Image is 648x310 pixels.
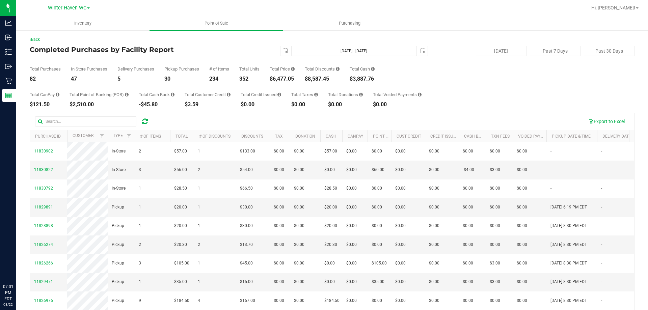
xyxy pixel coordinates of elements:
[294,167,304,173] span: $0.00
[324,148,337,154] span: $57.00
[48,5,86,11] span: Winter Haven WC
[463,148,473,154] span: $0.00
[198,223,200,229] span: 1
[3,302,13,307] p: 08/22
[139,223,141,229] span: 1
[517,298,527,304] span: $0.00
[70,92,129,97] div: Total Point of Banking (POB)
[601,260,602,266] span: -
[274,298,284,304] span: $0.00
[139,102,174,107] div: -$45.80
[113,133,123,138] a: Type
[174,242,187,248] span: $20.30
[294,279,304,285] span: $0.00
[70,102,129,107] div: $2,510.00
[274,204,284,210] span: $0.00
[490,223,500,229] span: $0.00
[275,134,283,139] a: Tax
[429,185,439,192] span: $0.00
[395,223,406,229] span: $0.00
[550,167,551,173] span: -
[517,260,527,266] span: $0.00
[73,133,93,138] a: Customer
[139,167,141,173] span: 3
[517,223,527,229] span: $0.00
[65,20,101,26] span: Inventory
[602,134,631,139] a: Delivery Date
[34,167,53,172] span: 11830822
[463,204,473,210] span: $0.00
[550,223,587,229] span: [DATE] 8:30 PM EDT
[174,260,189,266] span: $105.00
[346,223,357,229] span: $0.00
[490,298,500,304] span: $0.00
[294,260,304,266] span: $0.00
[56,92,59,97] i: Sum of the successful, non-voided CanPay payment transactions for all purchases in the date range.
[395,204,406,210] span: $0.00
[241,92,281,97] div: Total Credit Issued
[429,298,439,304] span: $0.00
[395,167,406,173] span: $0.00
[20,255,28,263] iframe: Resource center unread badge
[372,204,382,210] span: $0.00
[240,185,253,192] span: $66.50
[314,92,318,97] i: Sum of the total taxes for all purchases in the date range.
[550,148,551,154] span: -
[552,134,591,139] a: Pickup Date & Time
[359,92,363,97] i: Sum of all round-up-to-next-dollar total price adjustments for all purchases in the date range.
[601,242,602,248] span: -
[277,92,281,97] i: Sum of all account credit issued for all refunds from returned purchases in the date range.
[274,279,284,285] span: $0.00
[30,37,40,42] a: Back
[198,185,200,192] span: 1
[5,20,12,26] inline-svg: Analytics
[429,167,439,173] span: $0.00
[372,148,382,154] span: $0.00
[34,298,53,303] span: 11826976
[601,204,602,210] span: -
[117,76,154,82] div: 5
[239,76,260,82] div: 352
[550,279,587,285] span: [DATE] 8:30 PM EDT
[5,92,12,99] inline-svg: Reports
[490,260,500,266] span: $3.00
[274,260,284,266] span: $0.00
[372,298,382,304] span: $0.00
[174,185,187,192] span: $28.50
[346,185,357,192] span: $0.00
[280,46,290,56] span: select
[112,260,124,266] span: Pickup
[294,185,304,192] span: $0.00
[112,167,126,173] span: In-Store
[198,260,200,266] span: 1
[491,134,510,139] a: Txn Fees
[227,92,231,97] i: Sum of the successful, non-voided payments using account credit for all purchases in the date range.
[346,242,357,248] span: $0.00
[240,148,255,154] span: $133.00
[240,167,253,173] span: $54.00
[112,185,126,192] span: In-Store
[490,185,500,192] span: $0.00
[430,134,458,139] a: Credit Issued
[5,49,12,55] inline-svg: Inventory
[240,298,255,304] span: $167.00
[305,76,340,82] div: $8,587.45
[174,148,187,154] span: $57.00
[372,223,382,229] span: $0.00
[112,279,124,285] span: Pickup
[373,134,421,139] a: Point of Banking (POB)
[550,204,587,210] span: [DATE] 6:19 PM EDT
[517,167,527,173] span: $0.00
[518,134,551,139] a: Voided Payment
[139,260,141,266] span: 3
[463,223,473,229] span: $0.00
[601,279,602,285] span: -
[463,298,473,304] span: $0.00
[348,134,363,139] a: CanPay
[209,67,229,71] div: # of Items
[517,242,527,248] span: $0.00
[30,92,59,97] div: Total CanPay
[591,5,635,10] span: Hi, [PERSON_NAME]!
[324,279,335,285] span: $0.00
[395,148,406,154] span: $0.00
